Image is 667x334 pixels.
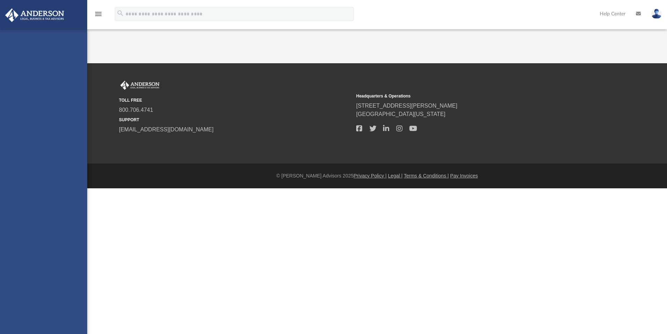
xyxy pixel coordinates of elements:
a: [STREET_ADDRESS][PERSON_NAME] [356,103,457,109]
a: [EMAIL_ADDRESS][DOMAIN_NAME] [119,126,213,132]
a: Terms & Conditions | [404,173,449,179]
a: 800.706.4741 [119,107,153,113]
img: Anderson Advisors Platinum Portal [3,8,66,22]
a: Privacy Policy | [354,173,387,179]
i: search [117,9,124,17]
a: Pay Invoices [450,173,478,179]
small: Headquarters & Operations [356,93,589,99]
a: [GEOGRAPHIC_DATA][US_STATE] [356,111,445,117]
div: © [PERSON_NAME] Advisors 2025 [87,172,667,180]
a: Legal | [388,173,403,179]
small: TOLL FREE [119,97,351,103]
img: Anderson Advisors Platinum Portal [119,81,161,90]
img: User Pic [651,9,662,19]
i: menu [94,10,103,18]
small: SUPPORT [119,117,351,123]
a: menu [94,13,103,18]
